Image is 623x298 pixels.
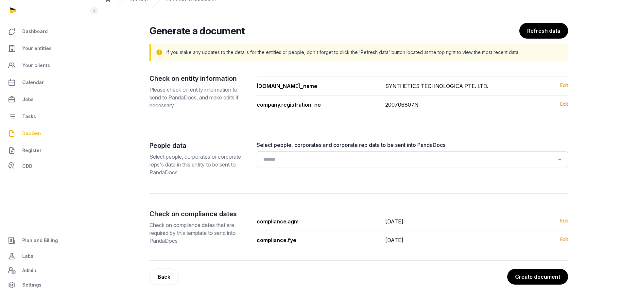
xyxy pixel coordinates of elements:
[149,86,246,109] p: Please check on entity information to send to PandaDocs, and make edits if necessary
[257,218,375,225] div: compliance.agm
[5,41,89,56] a: Your entities
[5,277,89,293] a: Settings
[22,130,41,137] span: DocGen
[149,269,179,285] button: Back
[560,218,568,225] a: Edit
[166,49,519,56] p: If you make any updates to the details for the entities or people, don't forget to click the 'Ref...
[22,281,42,289] span: Settings
[22,27,48,35] span: Dashboard
[5,75,89,90] a: Calendar
[149,209,246,219] h2: Check on compliance dates
[5,92,89,107] a: Jobs
[22,79,44,86] span: Calendar
[22,113,36,120] span: Tasks
[519,23,568,39] button: Refresh data
[385,218,403,225] div: [DATE]
[5,248,89,264] a: Labs
[5,143,89,158] a: Register
[5,58,89,73] a: Your clients
[22,147,42,154] span: Register
[507,269,568,285] button: Create document
[257,101,375,109] div: company.registration_no
[257,141,568,149] label: Select people, corporates and corporate rep data to be sent into PandaDocs
[149,141,246,150] h2: People data
[560,236,568,244] a: Edit
[149,25,245,37] h2: Generate a document
[261,155,555,164] input: Search for option
[5,126,89,141] a: DocGen
[5,160,89,173] a: CDD
[257,82,375,90] div: [DOMAIN_NAME]_name
[5,109,89,124] a: Tasks
[22,252,33,260] span: Labs
[560,82,568,90] a: Edit
[22,61,50,69] span: Your clients
[5,264,89,277] a: Admin
[22,267,36,274] span: Admin
[385,82,488,90] div: SYNTHETICS TECHNOLOGICA PTE. LTD.
[257,236,375,244] div: compliance.fye
[5,233,89,248] a: Plan and Billing
[22,162,32,170] span: CDD
[149,153,246,176] p: Select people, corporates or corporate reps's data in this entity to be sent to PandaDocs
[149,221,246,245] p: Check on compliance dates that are required by this template to send into PandaDocs
[560,101,568,109] a: Edit
[385,101,418,109] div: 200706807N
[260,153,565,165] div: Search for option
[149,74,246,83] h2: Check on entity information
[22,44,52,52] span: Your entities
[22,96,34,103] span: Jobs
[22,237,58,244] span: Plan and Billing
[5,24,89,39] a: Dashboard
[385,236,403,244] div: [DATE]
